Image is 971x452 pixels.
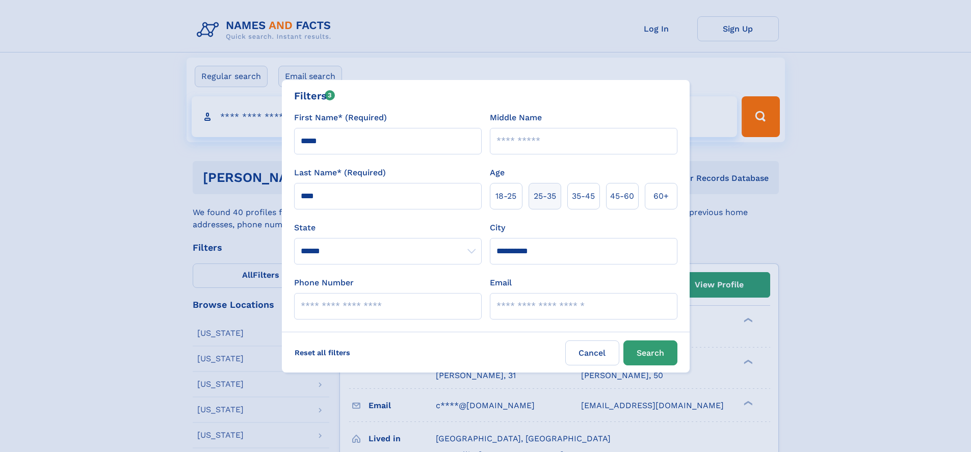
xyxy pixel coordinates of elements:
label: Email [490,277,512,289]
label: Reset all filters [288,340,357,365]
span: 18‑25 [495,190,516,202]
label: First Name* (Required) [294,112,387,124]
label: Cancel [565,340,619,365]
label: City [490,222,505,234]
label: State [294,222,482,234]
label: Age [490,167,505,179]
label: Phone Number [294,277,354,289]
label: Last Name* (Required) [294,167,386,179]
span: 60+ [653,190,669,202]
span: 35‑45 [572,190,595,202]
label: Middle Name [490,112,542,124]
div: Filters [294,88,335,103]
button: Search [623,340,677,365]
span: 25‑35 [534,190,556,202]
span: 45‑60 [610,190,634,202]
